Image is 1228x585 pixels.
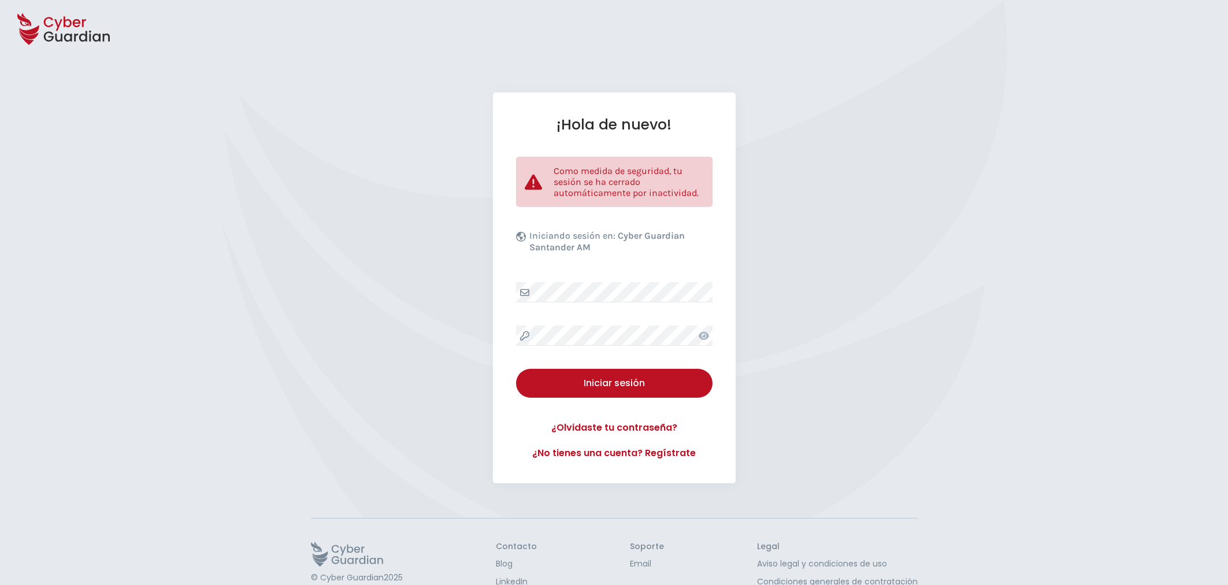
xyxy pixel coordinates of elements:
h1: ¡Hola de nuevo! [516,116,713,134]
a: Aviso legal y condiciones de uso [757,558,918,570]
a: ¿Olvidaste tu contraseña? [516,421,713,435]
h3: Soporte [630,542,664,552]
h3: Contacto [496,542,537,552]
p: © Cyber Guardian 2025 [311,573,403,583]
b: Cyber Guardian Santander AM [529,230,685,253]
button: Iniciar sesión [516,369,713,398]
h3: Legal [757,542,918,552]
a: ¿No tienes una cuenta? Regístrate [516,446,713,460]
p: Como medida de seguridad, tu sesión se ha cerrado automáticamente por inactividad. [554,165,704,198]
p: Iniciando sesión en: [529,230,710,259]
a: Email [630,558,664,570]
div: Iniciar sesión [525,376,704,390]
a: Blog [496,558,537,570]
